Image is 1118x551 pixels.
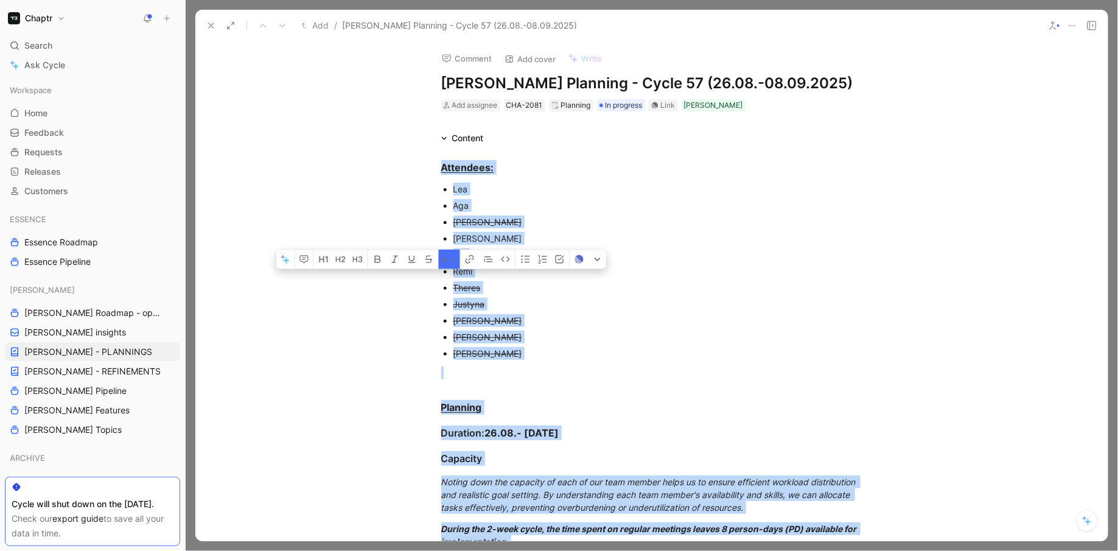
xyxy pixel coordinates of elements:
div: Capacity [441,451,862,466]
button: A [439,250,460,269]
div: ARCHIVE [5,449,180,471]
s: Justyna [453,299,485,309]
a: [PERSON_NAME] insights [5,323,180,342]
a: Feedback [5,124,180,142]
span: ARCHIVE [10,452,45,464]
a: [PERSON_NAME] Features [5,401,180,419]
a: [PERSON_NAME] - PLANNINGS [5,343,180,361]
div: [PERSON_NAME] [453,232,862,245]
u: Planning [441,401,482,413]
span: Essence Roadmap [24,236,98,248]
a: Essence Roadmap [5,233,180,251]
a: Essence Pipeline [5,253,180,271]
strong: 26.08.- [DATE] [485,427,559,439]
div: Remi [453,265,862,278]
div: Content [452,131,484,146]
span: Workspace [10,84,52,96]
a: Ask Cycle [5,56,180,74]
span: Customers [24,185,68,197]
span: ESSENCE [10,213,46,225]
img: 🗒️ [551,102,559,109]
div: Workspace [5,81,180,99]
span: [PERSON_NAME] - REFINEMENTS [24,365,161,377]
a: Requests [5,143,180,161]
div: ESSENCE [5,210,180,228]
a: [PERSON_NAME] Pipeline [5,382,180,400]
div: Planning [551,99,591,111]
u: Attendees: [441,161,494,174]
span: Requests [24,146,63,158]
span: [PERSON_NAME] Roadmap - open items [24,307,165,319]
s: Theres [453,283,481,293]
em: Noting down the capacity of each of our team member helps us to ensure efficient workload distrib... [441,477,858,513]
div: Cycle will shut down on the [DATE]. [12,497,173,511]
div: ARCHIVE [5,449,180,467]
h1: Chaptr [25,13,52,24]
span: Ask Cycle [24,58,65,72]
div: [PERSON_NAME] [684,99,743,111]
div: Content [436,131,489,146]
img: Chaptr [8,12,20,24]
span: [PERSON_NAME] Planning - Cycle 57 (26.08.-08.09.2025) [342,18,577,33]
div: Lea [453,183,862,195]
span: Releases [24,166,61,178]
span: In progress [606,99,643,111]
a: export guide [52,513,103,524]
div: Search [5,37,180,55]
a: [PERSON_NAME] - REFINEMENTS [5,362,180,381]
button: Add [298,18,332,33]
span: NOA [10,475,27,487]
div: Ogi [453,248,862,261]
span: Write [582,53,603,64]
span: / [334,18,337,33]
div: ESSENCEEssence RoadmapEssence Pipeline [5,210,180,271]
a: Home [5,104,180,122]
div: In progress [597,99,645,111]
a: Customers [5,182,180,200]
a: [PERSON_NAME] Topics [5,421,180,439]
span: [PERSON_NAME] - PLANNINGS [24,346,152,358]
div: 🗒️Planning [549,99,593,111]
span: Essence Pipeline [24,256,91,268]
em: During the 2-week cycle, the time spent on regular meetings leaves 8 person-days (PD) available f... [441,524,859,547]
button: Add cover [499,51,562,68]
div: CHA-2081 [506,99,543,111]
h1: [PERSON_NAME] Planning - Cycle 57 (26.08.-08.09.2025) [441,74,862,93]
span: Home [24,107,47,119]
div: Check our to save all your data in time. [12,511,173,541]
div: NOA [5,472,180,494]
span: [PERSON_NAME] Topics [24,424,122,436]
s: [PERSON_NAME] [453,332,522,342]
span: [PERSON_NAME] Features [24,404,130,416]
div: [PERSON_NAME] [5,281,180,299]
div: NOA [5,472,180,490]
span: Add assignee [452,100,498,110]
span: [PERSON_NAME] insights [24,326,126,339]
span: Feedback [24,127,64,139]
div: Link [661,99,676,111]
div: Duration: [441,426,862,440]
button: Comment [436,50,498,67]
a: [PERSON_NAME] Roadmap - open items [5,304,180,322]
span: Search [24,38,52,53]
span: [PERSON_NAME] Pipeline [24,385,127,397]
s: [PERSON_NAME] [453,315,522,326]
button: Write [563,50,608,67]
s: [PERSON_NAME] [453,217,522,227]
button: ChaptrChaptr [5,10,68,27]
a: Releases [5,163,180,181]
span: [PERSON_NAME] [10,284,75,296]
div: Aga [453,199,862,212]
div: [PERSON_NAME][PERSON_NAME] Roadmap - open items[PERSON_NAME] insights[PERSON_NAME] - PLANNINGS[PE... [5,281,180,439]
s: [PERSON_NAME] [453,348,522,359]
